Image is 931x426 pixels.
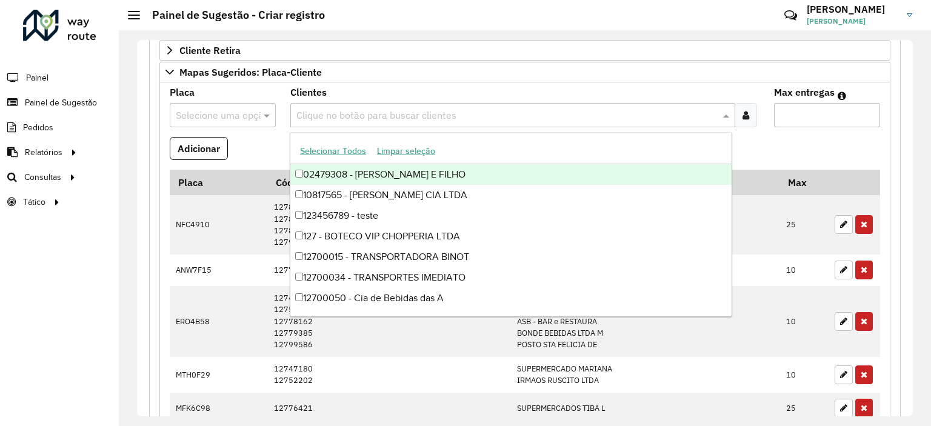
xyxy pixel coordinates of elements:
[179,45,241,55] span: Cliente Retira
[267,195,511,254] td: 12782604 12782921 12787004 12799159
[26,72,48,84] span: Painel
[267,255,511,286] td: 12774019
[267,393,511,424] td: 12776421
[267,286,511,357] td: 12746264 12752270 12778162 12779385 12799586
[290,288,732,308] div: 12700050 - Cia de Bebidas das A
[290,85,327,99] label: Clientes
[25,96,97,109] span: Painel de Sugestão
[290,132,732,317] ng-dropdown-panel: Options list
[780,393,829,424] td: 25
[170,286,267,357] td: ERO4B58
[838,91,846,101] em: Máximo de clientes que serão colocados na mesma rota com os clientes informados
[780,195,829,254] td: 25
[267,170,511,195] th: Código Cliente
[372,142,441,161] button: Limpar seleção
[140,8,325,22] h2: Painel de Sugestão - Criar registro
[159,40,890,61] a: Cliente Retira
[778,2,804,28] a: Contato Rápido
[290,308,732,329] div: 12700052 - [PERSON_NAME] S.A. - F. [GEOGRAPHIC_DATA]
[774,85,835,99] label: Max entregas
[290,205,732,226] div: 123456789 - teste
[807,4,898,15] h3: [PERSON_NAME]
[170,137,228,160] button: Adicionar
[24,171,61,184] span: Consultas
[25,146,62,159] span: Relatórios
[290,226,732,247] div: 127 - BOTECO VIP CHOPPERIA LTDA
[170,393,267,424] td: MFK6C98
[780,255,829,286] td: 10
[170,85,195,99] label: Placa
[780,357,829,393] td: 10
[159,62,890,82] a: Mapas Sugeridos: Placa-Cliente
[290,185,732,205] div: 10817565 - [PERSON_NAME] CIA LTDA
[170,170,267,195] th: Placa
[23,121,53,134] span: Pedidos
[23,196,45,208] span: Tático
[511,393,780,424] td: SUPERMERCADOS TIBA L
[295,142,372,161] button: Selecionar Todos
[267,357,511,393] td: 12747180 12752202
[780,170,829,195] th: Max
[780,286,829,357] td: 10
[511,286,780,357] td: CORDEIRO E [PERSON_NAME] APARECIDO [PERSON_NAME] ASB - BAR e RESTAURA BONDE BEBIDAS LTDA M POSTO ...
[170,357,267,393] td: MTH0F29
[290,164,732,185] div: 02479308 - [PERSON_NAME] E FILHO
[807,16,898,27] span: [PERSON_NAME]
[511,357,780,393] td: SUPERMERCADO MARIANA IRMAOS RUSCITO LTDA
[179,67,322,77] span: Mapas Sugeridos: Placa-Cliente
[290,267,732,288] div: 12700034 - TRANSPORTES IMEDIATO
[170,195,267,254] td: NFC4910
[290,247,732,267] div: 12700015 - TRANSPORTADORA BINOT
[170,255,267,286] td: ANW7F15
